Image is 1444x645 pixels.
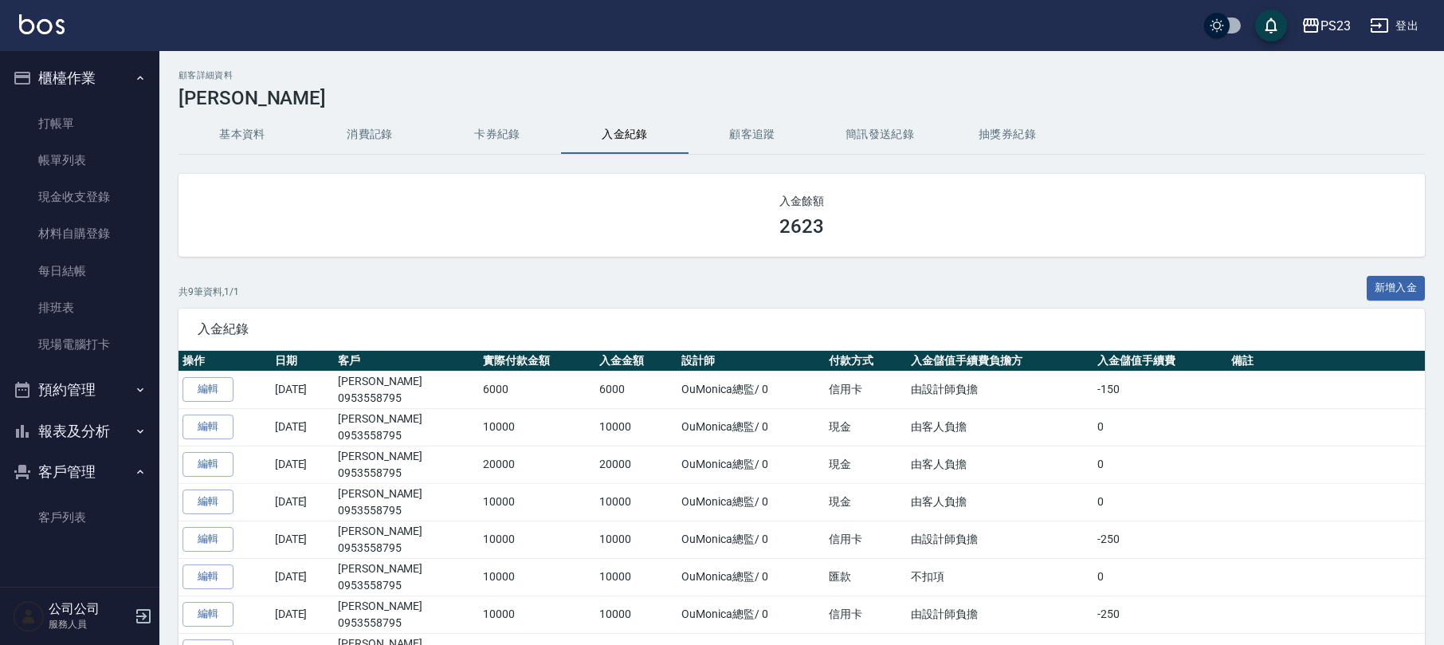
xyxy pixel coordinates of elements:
td: [PERSON_NAME] [334,408,479,446]
th: 付款方式 [825,351,907,372]
button: 簡訊發送紀錄 [816,116,944,154]
a: 材料自購登錄 [6,215,153,252]
td: 由客人負擔 [907,483,1093,521]
td: [DATE] [271,408,334,446]
td: [PERSON_NAME] [334,558,479,596]
button: save [1255,10,1287,41]
button: 顧客追蹤 [689,116,816,154]
td: 匯款 [825,558,907,596]
button: 報表及分析 [6,411,153,452]
a: 帳單列表 [6,142,153,179]
a: 編輯 [182,377,233,402]
td: OuMonica總監 / 0 [677,558,825,596]
td: 由設計師負擔 [907,371,1093,408]
p: 0953558795 [338,390,475,407]
td: 信用卡 [825,596,907,633]
td: 10000 [595,596,677,633]
td: 20000 [595,446,677,483]
h2: 顧客詳細資料 [179,70,1425,81]
th: 日期 [271,351,334,372]
a: 編輯 [182,415,233,439]
th: 操作 [179,351,271,372]
td: 6000 [595,371,677,408]
td: 0 [1093,408,1227,446]
h3: 2623 [779,215,824,238]
td: 由設計師負擔 [907,596,1093,633]
button: 消費記錄 [306,116,434,154]
td: 10000 [479,408,596,446]
button: 基本資料 [179,116,306,154]
th: 入金金額 [595,351,677,372]
button: 卡券紀錄 [434,116,561,154]
td: [DATE] [271,446,334,483]
h3: [PERSON_NAME] [179,87,1425,109]
button: 櫃檯作業 [6,57,153,99]
td: -250 [1093,521,1227,558]
p: 0953558795 [338,615,475,631]
td: 由設計師負擔 [907,521,1093,558]
td: OuMonica總監 / 0 [677,371,825,408]
td: 現金 [825,446,907,483]
td: [DATE] [271,483,334,521]
button: 登出 [1364,11,1425,41]
img: Logo [19,14,65,34]
h2: 入金餘額 [198,193,1406,209]
td: 10000 [595,521,677,558]
img: Person [13,600,45,632]
a: 每日結帳 [6,253,153,289]
th: 入金儲值手續費 [1093,351,1227,372]
td: [PERSON_NAME] [334,483,479,521]
td: OuMonica總監 / 0 [677,521,825,558]
button: 客戶管理 [6,451,153,493]
a: 打帳單 [6,105,153,142]
td: [PERSON_NAME] [334,521,479,558]
th: 實際付款金額 [479,351,596,372]
p: 0953558795 [338,577,475,594]
td: OuMonica總監 / 0 [677,408,825,446]
p: 0953558795 [338,427,475,444]
td: [DATE] [271,371,334,408]
td: 信用卡 [825,521,907,558]
th: 備註 [1227,351,1425,372]
td: 不扣項 [907,558,1093,596]
th: 客戶 [334,351,479,372]
span: 入金紀錄 [198,321,1406,337]
td: 10000 [479,521,596,558]
td: [PERSON_NAME] [334,446,479,483]
td: 0 [1093,558,1227,596]
button: PS23 [1295,10,1357,42]
p: 0953558795 [338,502,475,519]
h5: 公司公司 [49,601,130,617]
button: 新增入金 [1367,276,1426,301]
button: 預約管理 [6,369,153,411]
th: 設計師 [677,351,825,372]
td: 信用卡 [825,371,907,408]
a: 編輯 [182,452,233,477]
th: 入金儲值手續費負擔方 [907,351,1093,372]
td: 10000 [479,596,596,633]
a: 編輯 [182,602,233,627]
button: 抽獎券紀錄 [944,116,1071,154]
td: 10000 [595,408,677,446]
td: 0 [1093,483,1227,521]
p: 服務人員 [49,617,130,631]
td: [PERSON_NAME] [334,371,479,408]
td: 由客人負擔 [907,408,1093,446]
button: 入金紀錄 [561,116,689,154]
td: -250 [1093,596,1227,633]
td: OuMonica總監 / 0 [677,596,825,633]
td: [DATE] [271,521,334,558]
td: [PERSON_NAME] [334,596,479,633]
td: [DATE] [271,558,334,596]
td: 由客人負擔 [907,446,1093,483]
div: PS23 [1320,16,1351,36]
a: 編輯 [182,564,233,589]
a: 客戶列表 [6,499,153,536]
p: 0953558795 [338,465,475,482]
p: 0953558795 [338,540,475,557]
td: 0 [1093,446,1227,483]
td: 10000 [595,558,677,596]
td: OuMonica總監 / 0 [677,446,825,483]
a: 編輯 [182,490,233,514]
a: 現金收支登錄 [6,179,153,215]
